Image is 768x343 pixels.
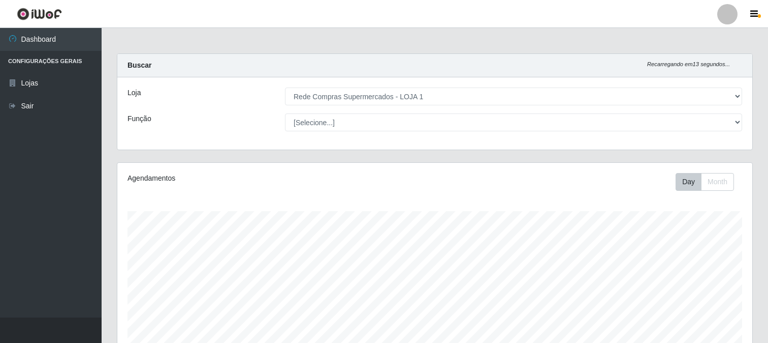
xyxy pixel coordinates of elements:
div: First group [676,173,734,191]
label: Loja [127,88,141,98]
button: Day [676,173,701,191]
label: Função [127,113,151,124]
button: Month [701,173,734,191]
div: Toolbar with button groups [676,173,742,191]
strong: Buscar [127,61,151,69]
img: CoreUI Logo [17,8,62,20]
i: Recarregando em 13 segundos... [647,61,730,67]
div: Agendamentos [127,173,375,184]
